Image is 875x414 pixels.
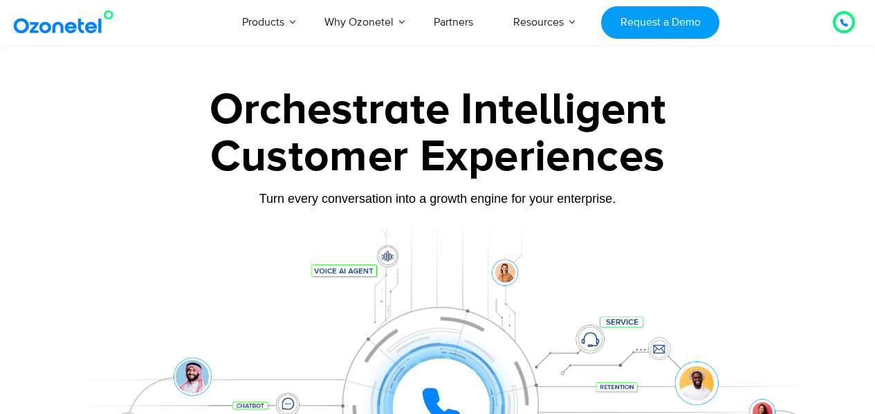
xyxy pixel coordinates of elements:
[54,191,822,206] div: Turn every conversation into a growth engine for your enterprise.
[601,6,719,39] a: Request a Demo
[54,88,822,132] div: Orchestrate Intelligent
[54,124,822,190] div: Customer Experiences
